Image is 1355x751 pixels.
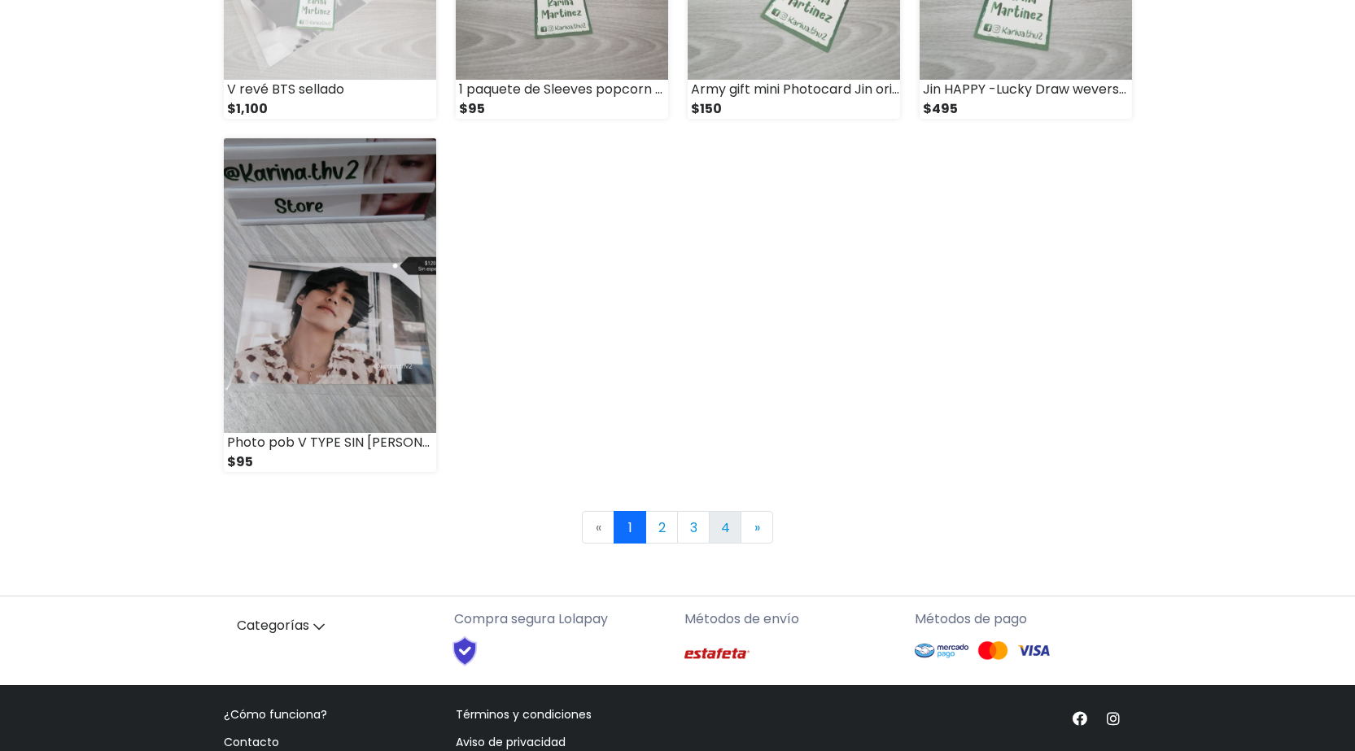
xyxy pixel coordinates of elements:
a: ¿Cómo funciona? [224,706,327,723]
div: $1,100 [224,99,436,119]
a: Photo pob V TYPE SIN [PERSON_NAME] $95 [224,138,436,472]
div: $95 [224,452,436,472]
img: small_1741041504237.jpeg [224,138,436,433]
span: » [754,518,760,537]
a: Contacto [224,734,279,750]
div: Army gift mini Photocard Jin original [688,80,900,99]
div: $95 [456,99,668,119]
a: 1 [614,511,646,544]
a: 2 [645,511,678,544]
div: V revé BTS sellado [224,80,436,99]
p: Métodos de envío [684,609,902,629]
div: $150 [688,99,900,119]
p: Métodos de pago [915,609,1132,629]
img: Estafeta Logo [684,635,750,672]
a: 3 [677,511,710,544]
div: Jin HAPPY -Lucky Draw weverse Shop [920,80,1132,99]
nav: Page navigation [224,511,1132,544]
img: Shield Logo [438,635,492,666]
a: Next [741,511,773,544]
div: $495 [920,99,1132,119]
img: Mercado Pago Logo [915,635,969,666]
a: Categorías [224,609,441,643]
div: Photo pob V TYPE SIN [PERSON_NAME] [224,433,436,452]
a: 4 [709,511,741,544]
a: Términos y condiciones [456,706,592,723]
div: 1 paquete de Sleeves popcorn originales [456,80,668,99]
a: Aviso de privacidad [456,734,566,750]
p: Compra segura Lolapay [454,609,671,629]
img: Visa Logo [1017,640,1050,661]
img: Mastercard Logo [977,640,1009,661]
